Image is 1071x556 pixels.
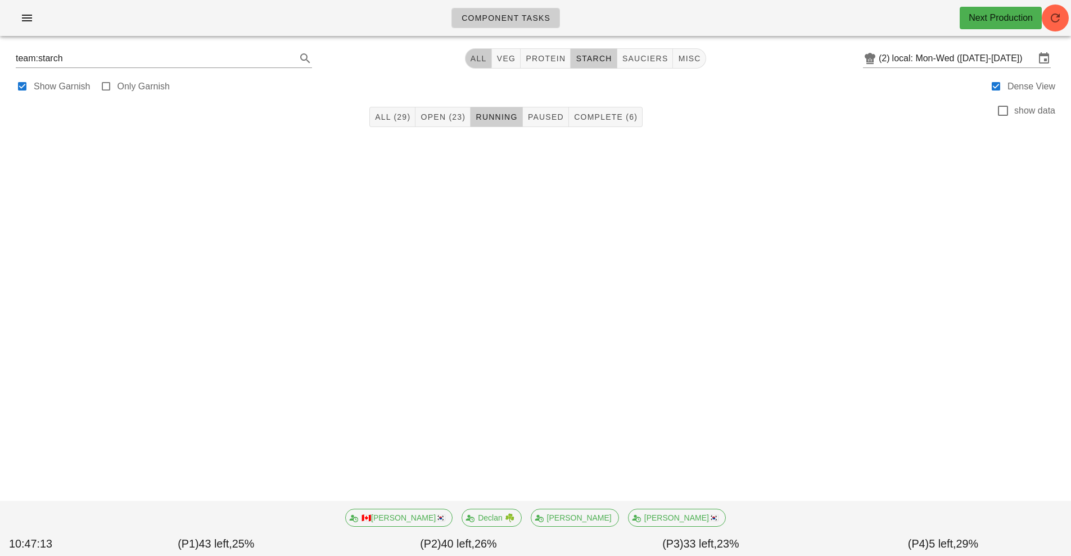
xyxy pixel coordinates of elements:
span: starch [575,54,612,63]
span: veg [496,54,516,63]
a: Component Tasks [451,8,560,28]
button: misc [673,48,706,69]
button: All [465,48,492,69]
span: All [470,54,487,63]
span: Complete (6) [573,112,638,121]
span: Running [475,112,517,121]
span: misc [677,54,701,63]
button: veg [492,48,521,69]
button: Open (23) [415,107,471,127]
span: All (29) [374,112,410,121]
div: (2) [879,53,892,64]
button: Paused [523,107,569,127]
button: sauciers [617,48,674,69]
span: Component Tasks [461,13,550,22]
span: Paused [527,112,564,121]
button: All (29) [369,107,415,127]
span: Open (23) [420,112,466,121]
label: Only Garnish [118,81,170,92]
span: sauciers [622,54,668,63]
button: Complete (6) [569,107,643,127]
button: starch [571,48,617,69]
label: Show Garnish [34,81,91,92]
button: protein [521,48,571,69]
label: show data [1014,105,1055,116]
button: Running [471,107,522,127]
div: Next Production [969,11,1033,25]
span: protein [525,54,566,63]
label: Dense View [1007,81,1055,92]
